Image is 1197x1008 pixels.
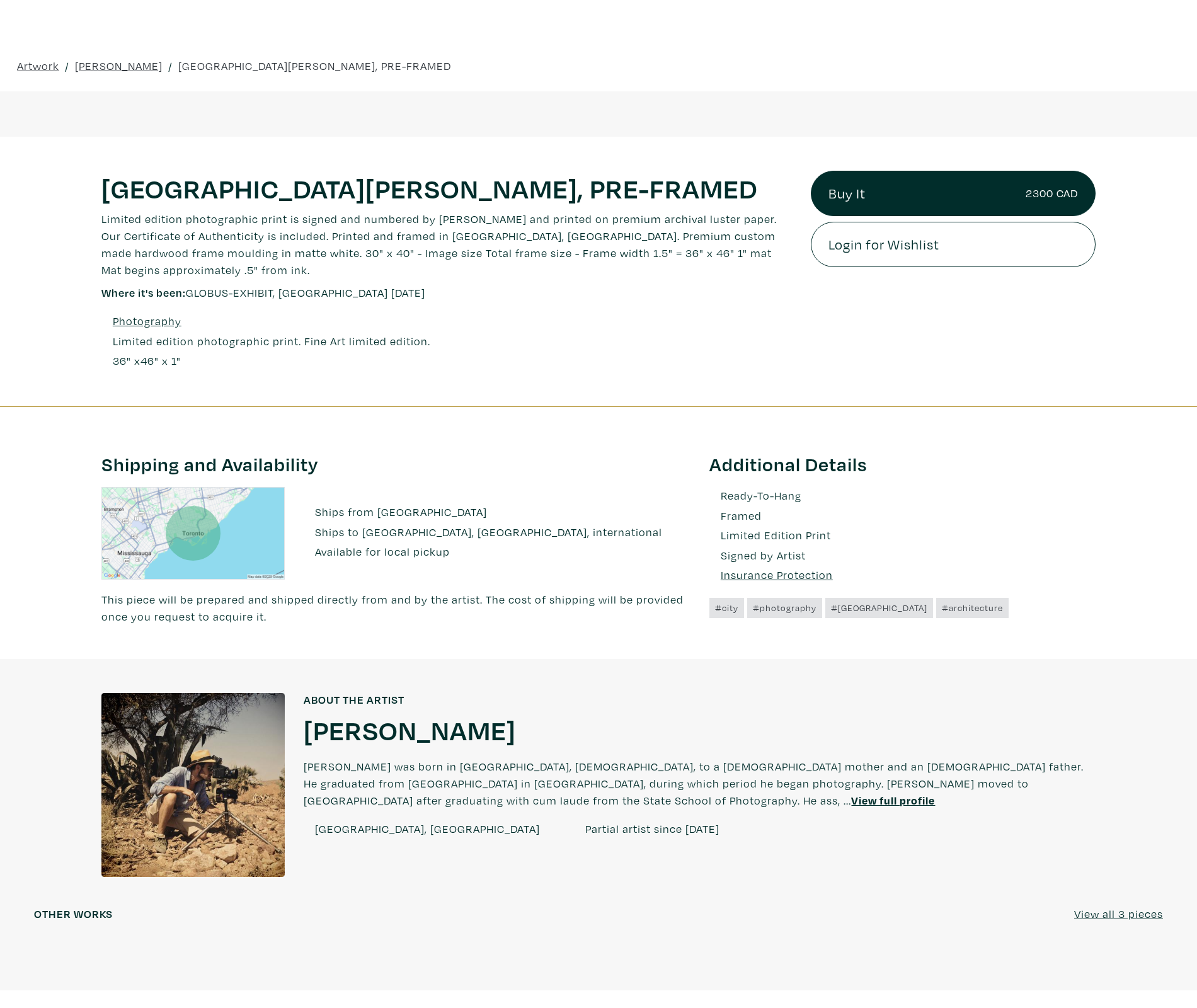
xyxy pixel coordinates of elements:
a: [PERSON_NAME] [75,57,163,74]
a: Buy It2300 CAD [811,171,1096,216]
a: #architecture [936,598,1009,618]
span: Login for Wishlist [828,234,939,255]
div: " x " x 1" [113,352,181,369]
span: / [168,57,173,74]
a: [GEOGRAPHIC_DATA][PERSON_NAME], PRE-FRAMED [178,57,451,74]
a: Insurance Protection [709,568,833,582]
li: Ships to [GEOGRAPHIC_DATA], [GEOGRAPHIC_DATA], international [304,524,690,541]
h3: Shipping and Availability [101,452,690,476]
u: Photography [113,314,181,328]
u: View all 3 pieces [1074,907,1163,921]
li: Ready-To-Hang [709,487,1096,504]
span: [GEOGRAPHIC_DATA], [GEOGRAPHIC_DATA] [315,822,540,836]
span: Partial artist since [DATE] [585,822,719,836]
a: #[GEOGRAPHIC_DATA] [825,598,933,618]
a: #city [709,598,744,618]
span: / [65,57,69,74]
span: Where it's been: [101,285,186,300]
a: Photography [113,312,181,329]
img: staticmap [101,487,285,580]
h1: [GEOGRAPHIC_DATA][PERSON_NAME], PRE-FRAMED [101,171,792,205]
a: [PERSON_NAME] [304,713,516,747]
a: Artwork [17,57,59,74]
h6: About the artist [304,693,1096,707]
p: GLOBUS-EXHIBIT, [GEOGRAPHIC_DATA] [DATE] [101,284,792,301]
h6: Other works [34,907,113,921]
span: 36 [113,353,127,368]
span: 46 [140,353,154,368]
a: Login for Wishlist [811,222,1096,267]
p: This piece will be prepared and shipped directly from and by the artist. The cost of shipping wil... [101,591,690,625]
p: [PERSON_NAME] was born in [GEOGRAPHIC_DATA], [DEMOGRAPHIC_DATA], to a [DEMOGRAPHIC_DATA] mother a... [304,747,1096,820]
h3: Additional Details [709,452,1096,476]
li: Signed by Artist [709,547,1096,564]
p: Limited edition photographic print is signed and numbered by [PERSON_NAME] and printed on premium... [101,210,792,278]
li: Framed [709,507,1096,524]
u: Insurance Protection [721,568,833,582]
a: View full profile [851,793,935,808]
li: Limited Edition Print [709,527,1096,544]
a: Limited edition photographic print. Fine Art limited edition. [113,333,430,350]
small: 2300 CAD [1026,185,1078,202]
a: #photography [747,598,822,618]
li: Ships from [GEOGRAPHIC_DATA] [304,503,690,520]
a: View all 3 pieces [1074,905,1163,922]
li: Available for local pickup [304,543,690,560]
